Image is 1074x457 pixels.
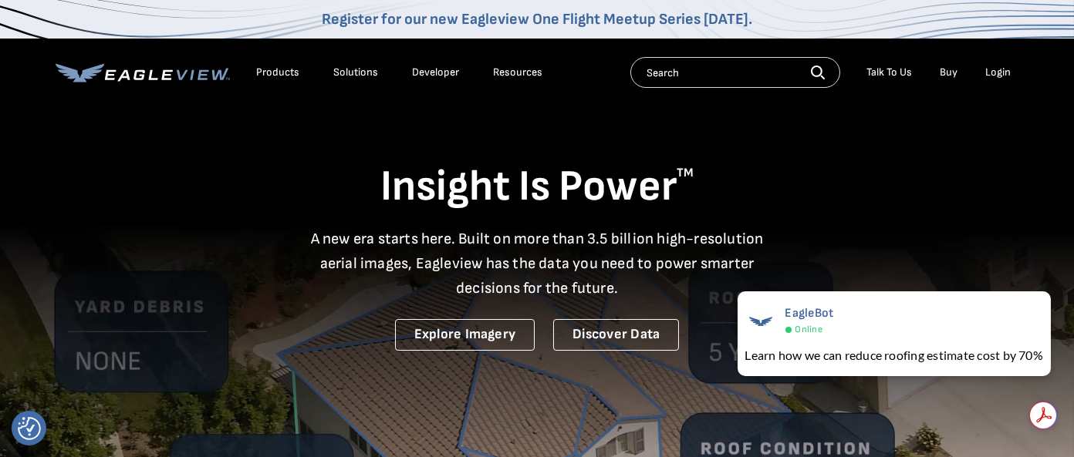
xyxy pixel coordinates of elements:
a: Explore Imagery [395,319,535,351]
span: Online [795,324,822,335]
div: Products [256,66,299,79]
div: Solutions [333,66,378,79]
button: Consent Preferences [18,417,41,440]
a: Discover Data [553,319,679,351]
img: Revisit consent button [18,417,41,440]
a: Buy [940,66,957,79]
a: Developer [412,66,459,79]
input: Search [630,57,840,88]
a: Register for our new Eagleview One Flight Meetup Series [DATE]. [322,10,752,29]
div: Resources [493,66,542,79]
div: Login [985,66,1011,79]
div: Learn how we can reduce roofing estimate cost by 70% [745,346,1043,365]
div: Talk To Us [866,66,912,79]
sup: TM [677,166,694,180]
span: EagleBot [785,306,834,321]
img: EagleBot [745,306,776,337]
p: A new era starts here. Built on more than 3.5 billion high-resolution aerial images, Eagleview ha... [301,227,773,301]
h1: Insight Is Power [56,160,1018,214]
